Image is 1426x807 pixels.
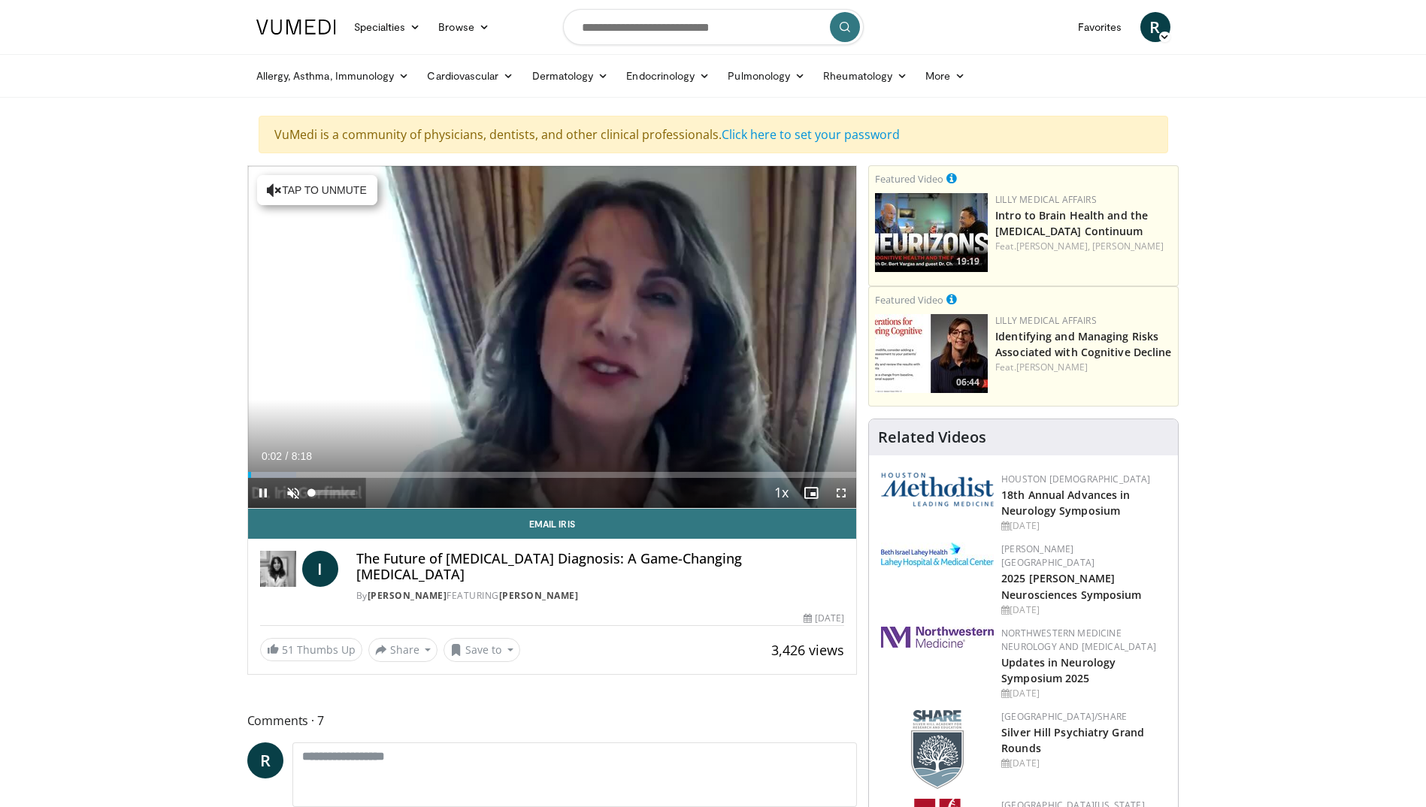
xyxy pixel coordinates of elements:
[875,193,988,272] a: 19:19
[248,472,857,478] div: Progress Bar
[916,61,974,91] a: More
[995,208,1148,238] a: Intro to Brain Health and the [MEDICAL_DATA] Continuum
[1016,240,1090,252] a: [PERSON_NAME],
[1001,725,1144,755] a: Silver Hill Psychiatry Grand Rounds
[260,638,362,661] a: 51 Thumbs Up
[368,638,438,662] button: Share
[771,641,844,659] span: 3,426 views
[1140,12,1170,42] a: R
[995,361,1172,374] div: Feat.
[995,314,1097,327] a: Lilly Medical Affairs
[260,551,296,587] img: Dr. Iris Gorfinkel
[814,61,916,91] a: Rheumatology
[881,473,994,506] img: 5e4488cc-e109-4a4e-9fd9-73bb9237ee91.png.150x105_q85_autocrop_double_scale_upscale_version-0.2.png
[257,175,377,205] button: Tap to unmute
[259,116,1168,153] div: VuMedi is a community of physicians, dentists, and other clinical professionals.
[247,711,858,730] span: Comments 7
[952,255,984,268] span: 19:19
[292,450,312,462] span: 8:18
[881,543,994,567] img: e7977282-282c-4444-820d-7cc2733560fd.jpg.150x105_q85_autocrop_double_scale_upscale_version-0.2.jpg
[312,490,355,495] div: Volume Level
[766,478,796,508] button: Playback Rate
[429,12,498,42] a: Browse
[1001,603,1166,617] div: [DATE]
[444,638,520,662] button: Save to
[1001,488,1130,518] a: 18th Annual Advances in Neurology Symposium
[248,509,857,539] a: Email Iris
[1001,571,1141,601] a: 2025 [PERSON_NAME] Neurosciences Symposium
[875,193,988,272] img: a80fd508-2012-49d4-b73e-1d4e93549e78.png.150x105_q85_crop-smart_upscale.jpg
[995,329,1171,359] a: Identifying and Managing Risks Associated with Cognitive Decline
[278,478,308,508] button: Unmute
[356,589,845,603] div: By FEATURING
[952,376,984,389] span: 06:44
[1001,655,1116,685] a: Updates in Neurology Symposium 2025
[368,589,447,602] a: [PERSON_NAME]
[248,166,857,509] video-js: Video Player
[248,478,278,508] button: Pause
[418,61,522,91] a: Cardiovascular
[345,12,430,42] a: Specialties
[911,710,964,789] img: f8aaeb6d-318f-4fcf-bd1d-54ce21f29e87.png.150x105_q85_autocrop_double_scale_upscale_version-0.2.png
[1001,473,1150,485] a: Houston [DEMOGRAPHIC_DATA]
[247,61,419,91] a: Allergy, Asthma, Immunology
[282,642,294,657] span: 51
[1016,361,1088,373] a: [PERSON_NAME]
[875,314,988,393] a: 06:44
[804,612,844,625] div: [DATE]
[875,293,943,307] small: Featured Video
[722,126,900,143] a: Click here to set your password
[523,61,618,91] a: Dermatology
[1001,687,1166,700] div: [DATE]
[796,478,826,508] button: Enable picture-in-picture mode
[1001,627,1156,653] a: Northwestern Medicine Neurology and [MEDICAL_DATA]
[1069,12,1131,42] a: Favorites
[875,314,988,393] img: fc5f84e2-5eb7-4c65-9fa9-08971b8c96b8.jpg.150x105_q85_crop-smart_upscale.jpg
[302,551,338,587] a: I
[256,20,336,35] img: VuMedi Logo
[247,742,283,778] a: R
[719,61,814,91] a: Pulmonology
[1001,757,1166,770] div: [DATE]
[1092,240,1164,252] a: [PERSON_NAME]
[875,172,943,186] small: Featured Video
[1001,543,1094,569] a: [PERSON_NAME][GEOGRAPHIC_DATA]
[826,478,856,508] button: Fullscreen
[262,450,282,462] span: 0:02
[881,627,994,648] img: 2a462fb6-9365-492a-ac79-3166a6f924d8.png.150x105_q85_autocrop_double_scale_upscale_version-0.2.jpg
[1001,519,1166,533] div: [DATE]
[356,551,845,583] h4: The Future of [MEDICAL_DATA] Diagnosis: A Game-Changing [MEDICAL_DATA]
[1001,710,1127,723] a: [GEOGRAPHIC_DATA]/SHARE
[499,589,579,602] a: [PERSON_NAME]
[878,428,986,446] h4: Related Videos
[995,193,1097,206] a: Lilly Medical Affairs
[617,61,719,91] a: Endocrinology
[286,450,289,462] span: /
[563,9,864,45] input: Search topics, interventions
[995,240,1172,253] div: Feat.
